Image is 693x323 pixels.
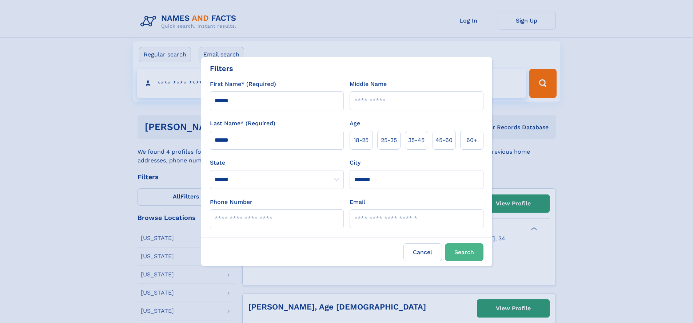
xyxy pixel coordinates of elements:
label: Cancel [403,243,442,261]
span: 18‑25 [354,136,369,145]
button: Search [445,243,483,261]
label: Middle Name [350,80,387,88]
label: Last Name* (Required) [210,119,275,128]
label: First Name* (Required) [210,80,276,88]
span: 25‑35 [381,136,397,145]
label: City [350,158,361,167]
label: State [210,158,344,167]
label: Email [350,198,365,206]
span: 60+ [466,136,477,145]
label: Phone Number [210,198,252,206]
div: Filters [210,63,233,74]
label: Age [350,119,360,128]
span: 45‑60 [435,136,453,145]
span: 35‑45 [408,136,425,145]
